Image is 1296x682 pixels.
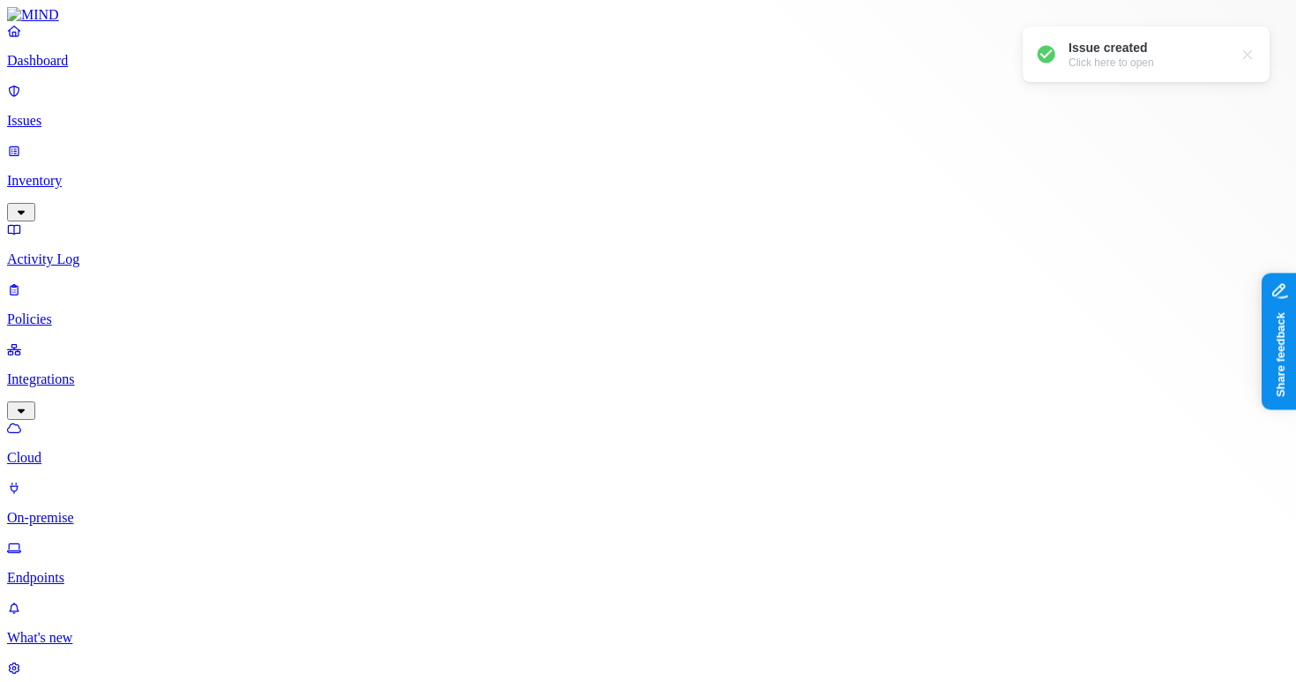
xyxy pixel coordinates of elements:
[7,480,1289,526] a: On-premise
[7,173,1289,189] p: Inventory
[7,630,1289,646] p: What's new
[7,371,1289,387] p: Integrations
[7,600,1289,646] a: What's new
[7,83,1289,129] a: Issues
[7,450,1289,466] p: Cloud
[7,143,1289,219] a: Inventory
[7,7,1289,23] a: MIND
[1014,18,1278,101] iframe: Marker.io notification
[7,7,59,23] img: MIND
[7,510,1289,526] p: On-premise
[7,281,1289,327] a: Policies
[7,570,1289,586] p: Endpoints
[7,23,1289,69] a: Dashboard
[7,420,1289,466] a: Cloud
[7,341,1289,417] a: Integrations
[7,311,1289,327] p: Policies
[7,53,1289,69] p: Dashboard
[7,221,1289,267] a: Activity Log
[7,540,1289,586] a: Endpoints
[7,113,1289,129] p: Issues
[7,251,1289,267] p: Activity Log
